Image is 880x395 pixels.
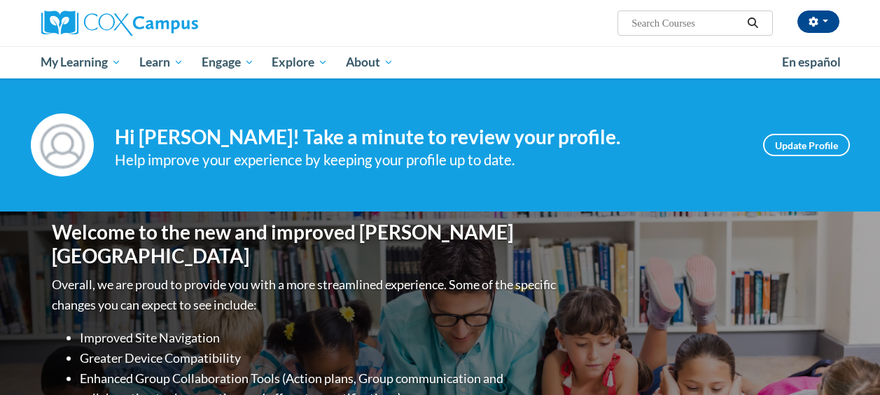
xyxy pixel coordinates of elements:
[193,46,263,78] a: Engage
[824,339,869,384] iframe: Button to launch messaging window
[52,275,559,315] p: Overall, we are proud to provide you with a more streamlined experience. Some of the specific cha...
[630,15,742,32] input: Search Courses
[763,134,850,156] a: Update Profile
[139,54,183,71] span: Learn
[41,54,121,71] span: My Learning
[202,54,254,71] span: Engage
[797,11,839,33] button: Account Settings
[41,11,198,36] img: Cox Campus
[263,46,337,78] a: Explore
[80,328,559,348] li: Improved Site Navigation
[41,11,293,36] a: Cox Campus
[32,46,131,78] a: My Learning
[346,54,393,71] span: About
[773,48,850,77] a: En español
[115,148,742,172] div: Help improve your experience by keeping your profile up to date.
[31,46,850,78] div: Main menu
[337,46,403,78] a: About
[52,221,559,268] h1: Welcome to the new and improved [PERSON_NAME][GEOGRAPHIC_DATA]
[31,113,94,176] img: Profile Image
[782,55,841,69] span: En español
[272,54,328,71] span: Explore
[130,46,193,78] a: Learn
[742,15,763,32] button: Search
[80,348,559,368] li: Greater Device Compatibility
[115,125,742,149] h4: Hi [PERSON_NAME]! Take a minute to review your profile.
